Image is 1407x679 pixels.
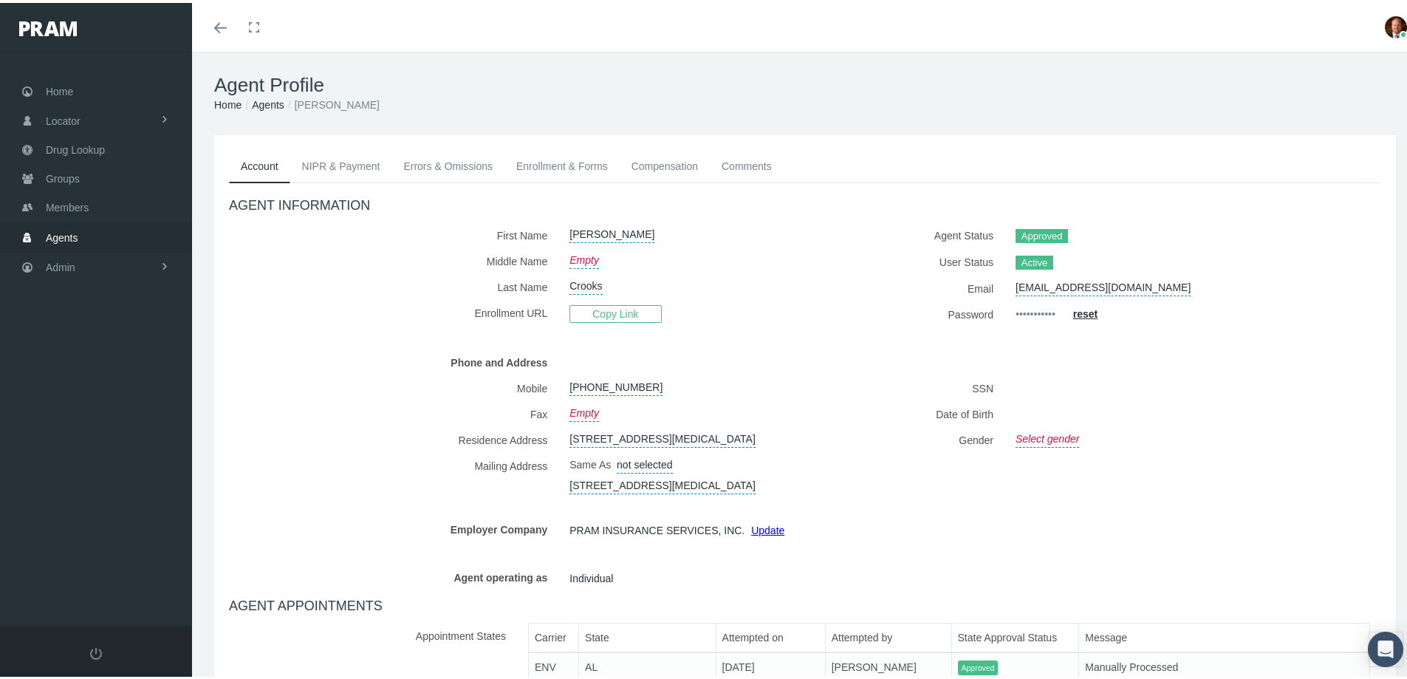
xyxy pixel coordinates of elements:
[229,450,558,491] label: Mailing Address
[816,372,1004,398] label: SSN
[716,649,825,679] td: [DATE]
[816,219,1004,246] label: Agent Status
[1016,226,1068,241] span: Approved
[825,620,951,649] th: Attempted by
[825,649,951,679] td: [PERSON_NAME]
[579,620,716,649] th: State
[1016,424,1079,445] a: Select gender
[1016,273,1191,293] a: [EMAIL_ADDRESS][DOMAIN_NAME]
[290,147,392,180] a: NIPR & Payment
[617,450,673,471] a: not selected
[569,398,599,419] a: Empty
[229,147,290,180] a: Account
[19,18,77,33] img: PRAM_20_x_78.png
[229,513,558,539] label: Employer Company
[958,658,999,673] span: Approved
[716,620,825,649] th: Attempted on
[951,620,1079,649] th: State Approval Status
[1385,13,1407,35] img: S_Profile_Picture_693.jpg
[46,191,89,219] span: Members
[1079,620,1370,649] th: Message
[46,250,75,279] span: Admin
[569,456,611,468] span: Same As
[529,649,579,679] td: ENV
[569,304,661,316] a: Copy Link
[710,147,784,180] a: Comments
[284,94,380,110] li: [PERSON_NAME]
[46,133,105,161] span: Drug Lookup
[569,372,663,393] a: [PHONE_NUMBER]
[816,246,1004,273] label: User Status
[504,147,620,180] a: Enrollment & Forms
[46,75,73,103] span: Home
[214,71,1396,94] h1: Agent Profile
[229,271,558,297] label: Last Name
[816,298,1004,324] label: Password
[1016,298,1055,324] a: •••••••••••
[46,104,81,132] span: Locator
[1073,305,1098,317] a: reset
[229,398,558,424] label: Fax
[252,96,284,108] a: Agents
[229,347,558,372] label: Phone and Address
[229,219,558,245] label: First Name
[529,620,579,649] th: Carrier
[569,271,602,292] a: Crooks
[579,649,716,679] td: AL
[229,424,558,450] label: Residence Address
[569,516,744,539] span: PRAM INSURANCE SERVICES, INC.
[569,424,756,445] a: [STREET_ADDRESS][MEDICAL_DATA]
[1079,649,1370,679] td: Manually Processed
[569,564,613,587] span: Individual
[569,219,654,240] a: [PERSON_NAME]
[569,471,756,491] a: [STREET_ADDRESS][MEDICAL_DATA]
[1368,629,1403,664] div: Open Intercom Messenger
[229,195,1381,211] h4: AGENT INFORMATION
[229,245,558,271] label: Middle Name
[229,596,1381,612] h4: AGENT APPOINTMENTS
[569,245,599,266] a: Empty
[620,147,710,180] a: Compensation
[229,372,558,398] label: Mobile
[229,297,558,324] label: Enrollment URL
[751,522,784,533] a: Update
[214,96,242,108] a: Home
[569,302,661,320] span: Copy Link
[816,273,1004,298] label: Email
[816,398,1004,424] label: Date of Birth
[816,424,1004,450] label: Gender
[391,147,504,180] a: Errors & Omissions
[46,162,80,190] span: Groups
[46,221,78,249] span: Agents
[1016,253,1053,267] span: Active
[229,562,558,587] label: Agent operating as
